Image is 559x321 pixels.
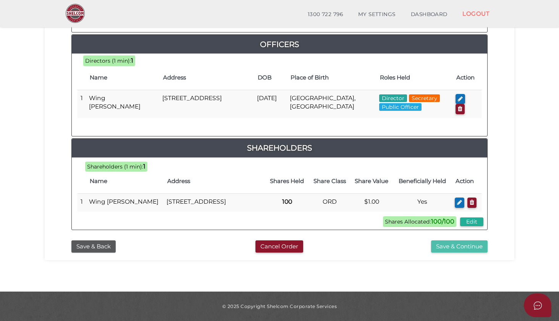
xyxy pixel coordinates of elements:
h4: Roles Held [380,75,449,81]
b: 1 [143,163,145,170]
h4: Share Value [354,178,389,185]
h4: Beneficially Held [396,178,448,185]
span: Shareholders (1 min): [87,163,143,170]
a: 1300 722 796 [300,7,351,22]
b: 100/100 [431,218,454,225]
button: Save & Continue [431,240,488,253]
span: Directors (1 min): [85,57,131,64]
span: Public Officer [379,103,422,111]
b: 100 [282,198,292,205]
td: $1.00 [351,194,393,212]
a: Shareholders [72,142,487,154]
td: [STREET_ADDRESS] [163,194,265,212]
button: Edit [460,217,483,226]
div: © 2025 Copyright Shelcom Corporate Services [50,303,509,310]
td: ORD [309,194,351,212]
button: Cancel Order [255,240,303,253]
h4: Share Class [313,178,347,185]
button: Open asap [524,293,551,317]
td: 1 [78,194,86,212]
h4: Action [456,75,478,81]
span: Shares Allocated: [383,216,456,227]
h4: Address [167,178,262,185]
h4: Shares Held [269,178,305,185]
td: Wing [PERSON_NAME] [86,194,163,212]
span: Secretary [409,94,440,102]
td: [GEOGRAPHIC_DATA], [GEOGRAPHIC_DATA] [287,90,376,118]
td: 1 [78,90,86,118]
b: 1 [131,57,133,64]
a: LOGOUT [455,6,497,21]
button: Save & Back [71,240,116,253]
a: DASHBOARD [403,7,455,22]
h4: Name [90,75,155,81]
h4: Address [163,75,250,81]
h4: Action [456,178,478,185]
td: [STREET_ADDRESS] [159,90,254,118]
h4: Name [90,178,160,185]
td: [DATE] [254,90,287,118]
span: Director [379,94,407,102]
a: MY SETTINGS [351,7,403,22]
td: Yes [393,194,452,212]
a: Officers [72,38,487,50]
h4: DOB [258,75,283,81]
h4: Place of Birth [291,75,372,81]
td: Wing [PERSON_NAME] [86,90,159,118]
